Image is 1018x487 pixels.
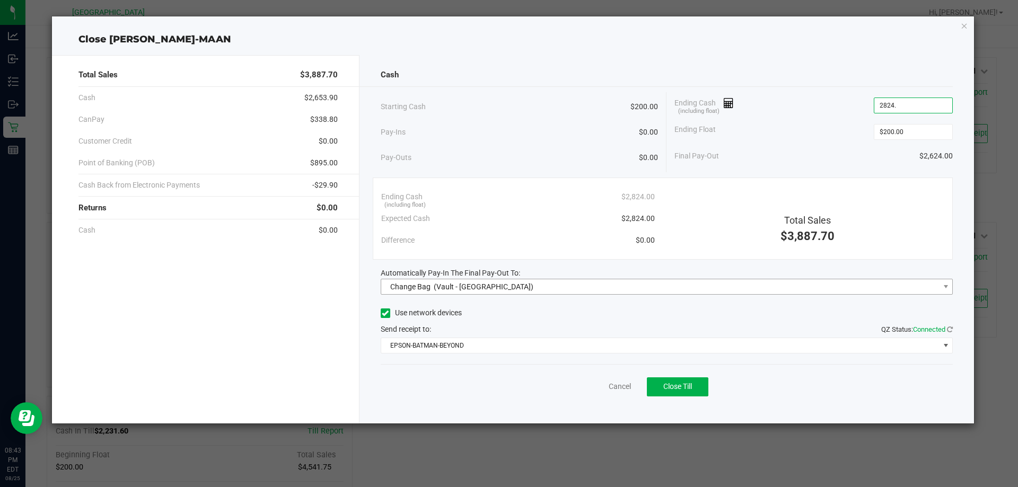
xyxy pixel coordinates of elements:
div: Close [PERSON_NAME]-MAAN [52,32,975,47]
span: Pay-Ins [381,127,406,138]
span: Starting Cash [381,101,426,112]
span: Total Sales [78,69,118,81]
span: Difference [381,235,415,246]
span: EPSON-BATMAN-BEYOND [381,338,940,353]
span: Expected Cash [381,213,430,224]
iframe: Resource center [11,402,42,434]
span: $0.00 [317,202,338,214]
span: (Vault - [GEOGRAPHIC_DATA]) [434,282,533,291]
span: Total Sales [784,215,831,226]
span: $0.00 [319,136,338,147]
span: $2,624.00 [919,150,953,162]
span: Cash [78,225,95,236]
span: $895.00 [310,157,338,169]
span: CanPay [78,114,104,125]
span: $0.00 [639,127,658,138]
span: Final Pay-Out [674,150,719,162]
span: Cash [78,92,95,103]
span: Customer Credit [78,136,132,147]
div: Returns [78,197,338,219]
span: $3,887.70 [780,229,835,243]
span: Ending Cash [674,98,734,113]
span: $338.80 [310,114,338,125]
span: Ending Float [674,124,716,140]
span: Cash [381,69,399,81]
span: $3,887.70 [300,69,338,81]
span: Change Bag [390,282,431,291]
span: $2,824.00 [621,191,655,202]
span: (including float) [384,201,426,210]
span: Cash Back from Electronic Payments [78,180,200,191]
span: $0.00 [636,235,655,246]
span: (including float) [678,107,719,116]
span: -$29.90 [312,180,338,191]
a: Cancel [609,381,631,392]
label: Use network devices [381,307,462,318]
span: Point of Banking (POB) [78,157,155,169]
span: $0.00 [319,225,338,236]
span: $2,824.00 [621,213,655,224]
span: Ending Cash [381,191,423,202]
span: $2,653.90 [304,92,338,103]
button: Close Till [647,377,708,396]
span: $0.00 [639,152,658,163]
span: QZ Status: [881,325,953,333]
span: Close Till [663,382,692,391]
span: Automatically Pay-In The Final Pay-Out To: [381,269,520,277]
span: Send receipt to: [381,325,431,333]
span: Connected [913,325,945,333]
span: Pay-Outs [381,152,411,163]
span: $200.00 [630,101,658,112]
